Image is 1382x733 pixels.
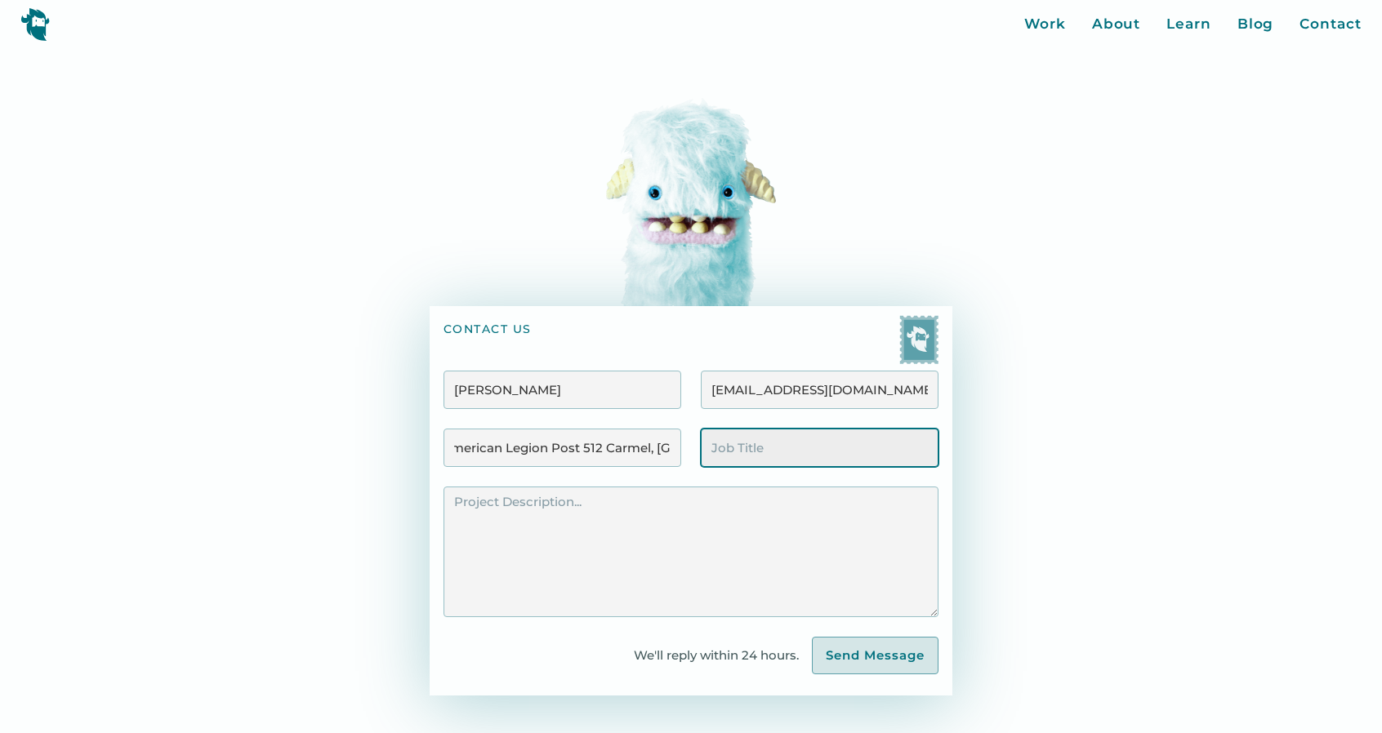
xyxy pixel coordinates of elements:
[1092,14,1141,35] a: About
[444,371,938,674] form: Contact Form
[20,7,50,41] img: yeti logo icon
[1166,14,1211,35] a: Learn
[1237,14,1274,35] a: Blog
[634,646,812,666] div: We'll reply within 24 hours.
[444,429,681,467] input: Company
[1024,14,1066,35] a: Work
[606,98,776,306] img: A pop-up yeti head!
[812,637,938,674] input: Send Message
[899,315,938,364] img: Yeti postage stamp
[701,371,938,409] input: Email Address
[1300,14,1361,35] a: Contact
[444,322,532,364] h1: contact us
[444,371,681,409] input: Your Name
[701,429,938,467] input: Job Title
